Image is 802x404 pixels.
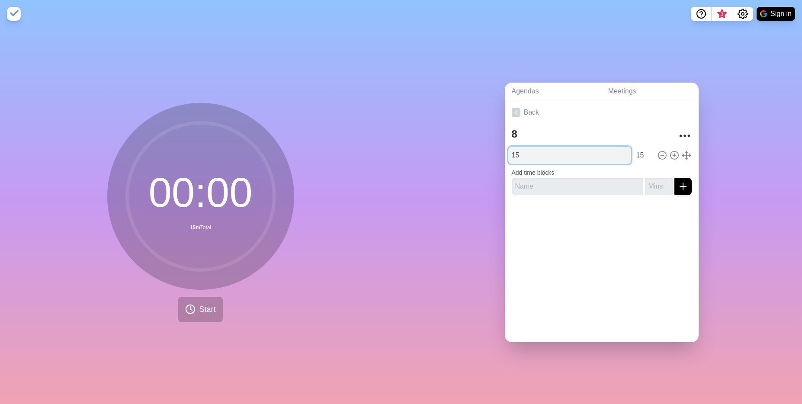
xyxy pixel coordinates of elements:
[512,169,555,176] label: Add time blocks
[691,7,712,21] button: Help
[719,11,725,18] span: 3
[732,7,753,21] button: Settings
[760,10,767,17] img: google logo
[178,297,222,322] button: Start
[645,178,673,195] input: Mins
[199,304,215,315] span: Start
[676,127,693,144] button: More
[757,7,795,21] button: Sign in
[601,83,699,100] a: Meetings
[633,147,654,164] input: Mins
[512,178,643,195] input: Name
[508,147,631,164] input: Name
[7,7,21,21] img: timeblocks logo
[505,100,699,125] a: Back
[505,83,601,100] a: Agendas
[712,7,732,21] button: What’s new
